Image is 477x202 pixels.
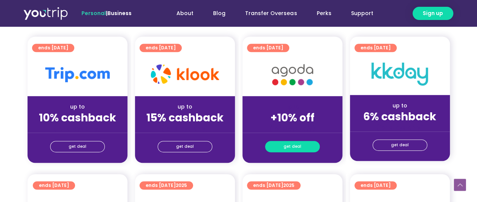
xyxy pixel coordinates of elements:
[158,141,212,152] a: get deal
[363,109,436,124] strong: 6% cashback
[356,124,444,132] div: (for stays only)
[146,110,224,125] strong: 15% cashback
[248,125,336,133] div: (for stays only)
[152,6,383,20] nav: Menu
[107,9,132,17] a: Business
[423,9,443,17] span: Sign up
[141,103,229,111] div: up to
[354,44,397,52] a: ends [DATE]
[146,44,176,52] span: ends [DATE]
[253,44,283,52] span: ends [DATE]
[146,181,187,190] span: ends [DATE]
[203,6,235,20] a: Blog
[81,9,132,17] span: |
[176,141,194,152] span: get deal
[167,6,203,20] a: About
[235,6,307,20] a: Transfer Overseas
[140,181,193,190] a: ends [DATE]2025
[253,181,294,190] span: ends [DATE]
[34,103,121,111] div: up to
[284,141,301,152] span: get deal
[285,103,299,110] span: up to
[356,102,444,110] div: up to
[38,44,68,52] span: ends [DATE]
[413,7,453,20] a: Sign up
[360,181,391,190] span: ends [DATE]
[34,125,121,133] div: (for stays only)
[354,181,397,190] a: ends [DATE]
[176,182,187,188] span: 2025
[39,110,116,125] strong: 10% cashback
[391,140,409,150] span: get deal
[141,125,229,133] div: (for stays only)
[360,44,391,52] span: ends [DATE]
[81,9,106,17] span: Personal
[283,182,294,188] span: 2025
[270,110,314,125] strong: +10% off
[373,139,427,151] a: get deal
[69,141,86,152] span: get deal
[50,141,105,152] a: get deal
[341,6,383,20] a: Support
[33,181,75,190] a: ends [DATE]
[307,6,341,20] a: Perks
[265,141,320,152] a: get deal
[247,181,301,190] a: ends [DATE]2025
[247,44,289,52] a: ends [DATE]
[32,44,74,52] a: ends [DATE]
[140,44,182,52] a: ends [DATE]
[39,181,69,190] span: ends [DATE]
